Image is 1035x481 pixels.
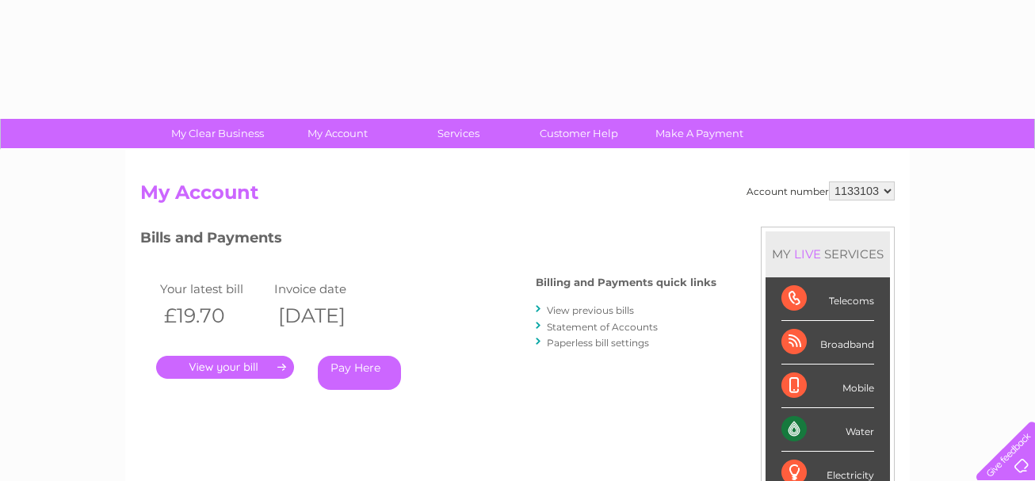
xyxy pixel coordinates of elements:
div: MY SERVICES [766,231,890,277]
a: Statement of Accounts [547,321,658,333]
a: Paperless bill settings [547,337,649,349]
a: View previous bills [547,304,634,316]
div: Account number [747,181,895,200]
a: Customer Help [514,119,644,148]
h2: My Account [140,181,895,212]
div: LIVE [791,246,824,261]
a: Pay Here [318,356,401,390]
th: £19.70 [156,300,270,332]
td: Your latest bill [156,278,270,300]
div: Broadband [781,321,874,365]
th: [DATE] [270,300,384,332]
div: Water [781,408,874,452]
h3: Bills and Payments [140,227,716,254]
div: Telecoms [781,277,874,321]
a: My Account [273,119,403,148]
h4: Billing and Payments quick links [536,277,716,288]
a: My Clear Business [152,119,283,148]
a: Services [393,119,524,148]
a: . [156,356,294,379]
a: Make A Payment [634,119,765,148]
div: Mobile [781,365,874,408]
td: Invoice date [270,278,384,300]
